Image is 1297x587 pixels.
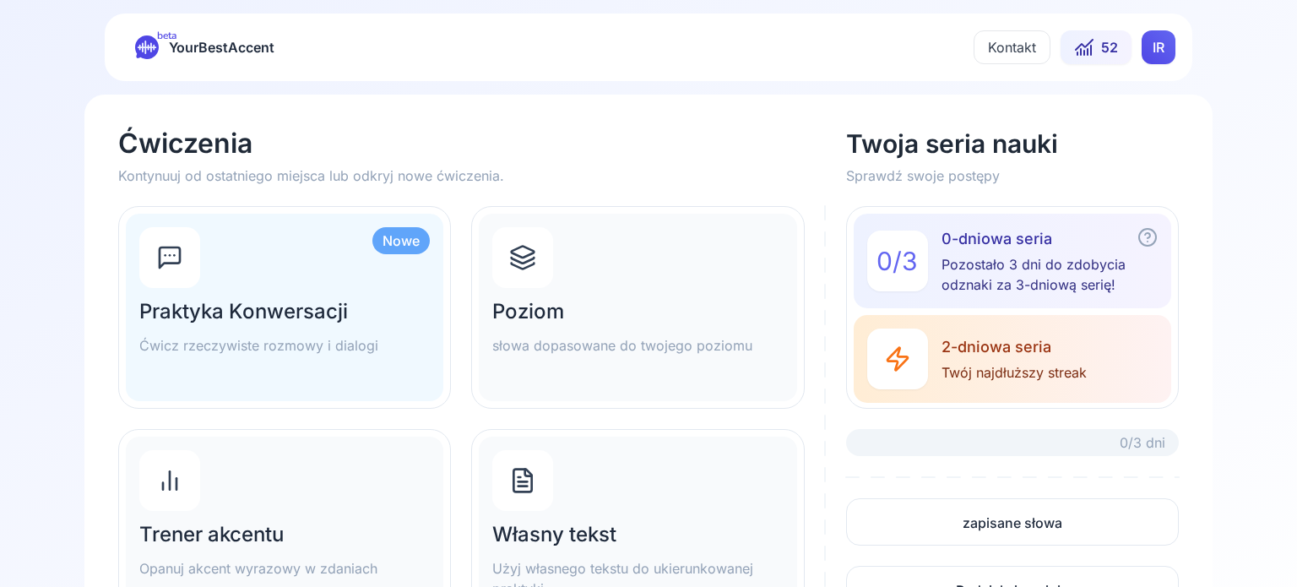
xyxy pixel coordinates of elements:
[139,298,430,325] h2: Praktyka Konwersacji
[876,246,918,276] span: 0 / 3
[118,128,826,159] h1: Ćwiczenia
[139,521,430,548] h2: Trener akcentu
[1120,432,1165,453] span: 0/3 dni
[942,362,1087,383] span: Twój najdłuższy streak
[157,29,176,42] span: beta
[139,335,430,356] p: Ćwicz rzeczywiste rozmowy i dialogi
[1061,30,1131,64] button: 52
[492,335,783,356] p: słowa dopasowane do twojego poziomu
[492,521,783,548] h2: Własny tekst
[846,498,1179,546] a: zapisane słowa
[942,335,1087,359] span: 2-dniowa seria
[1142,30,1175,64] button: IRIR
[118,166,826,186] p: Kontynuuj od ostatniego miejsca lub odkryj nowe ćwiczenia.
[118,206,451,409] a: NowePraktyka KonwersacjiĆwicz rzeczywiste rozmowy i dialogi
[169,35,274,59] span: YourBestAccent
[492,298,783,325] h2: Poziom
[471,206,804,409] a: Poziomsłowa dopasowane do twojego poziomu
[846,166,1179,186] p: Sprawdź swoje postępy
[139,558,430,579] p: Opanuj akcent wyrazowy w zdaniach
[1101,37,1118,57] span: 52
[974,30,1050,64] button: Kontakt
[372,227,430,254] div: Nowe
[846,128,1179,159] h2: Twoja seria nauki
[1142,30,1175,64] div: IR
[122,35,288,59] a: betaYourBestAccent
[942,254,1158,295] span: Pozostało 3 dni do zdobycia odznaki za 3-dniową serię!
[942,227,1158,251] span: 0-dniowa seria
